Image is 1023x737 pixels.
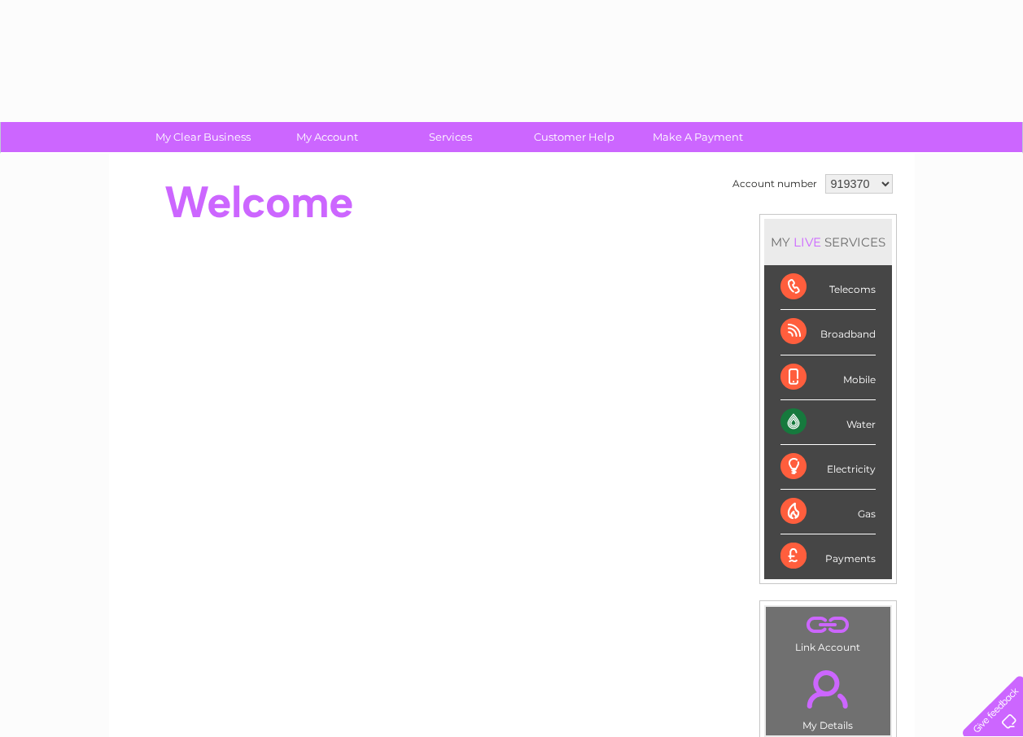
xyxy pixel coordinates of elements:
[507,122,641,152] a: Customer Help
[780,355,876,400] div: Mobile
[764,219,892,265] div: MY SERVICES
[136,122,270,152] a: My Clear Business
[780,445,876,490] div: Electricity
[780,310,876,355] div: Broadband
[780,490,876,534] div: Gas
[765,606,891,657] td: Link Account
[260,122,394,152] a: My Account
[383,122,518,152] a: Services
[780,400,876,445] div: Water
[790,234,824,250] div: LIVE
[780,534,876,578] div: Payments
[728,170,821,198] td: Account number
[770,661,886,717] a: .
[631,122,765,152] a: Make A Payment
[780,265,876,310] div: Telecoms
[770,611,886,639] a: .
[765,656,891,736] td: My Details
